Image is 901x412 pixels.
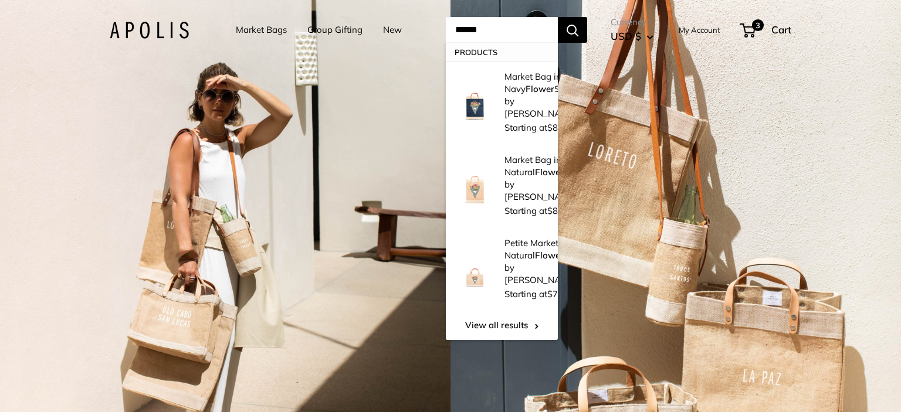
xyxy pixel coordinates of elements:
[611,14,653,30] span: Currency
[504,288,563,299] span: Starting at
[446,17,558,43] input: Search...
[504,122,563,133] span: Starting at
[504,70,578,120] p: Market Bag in Navy Stand by [PERSON_NAME]
[446,43,558,62] p: Products
[611,27,653,46] button: USD $
[458,169,493,204] img: Market Bag in Natural Flower Stand by Amy Logsdon
[446,145,558,228] a: Market Bag in Natural Flower Stand by Amy Logsdon Market Bag in NaturalFlowerStand by [PERSON_NAM...
[526,83,554,94] strong: Flower
[547,122,563,133] span: $89
[446,228,558,311] a: description_The Limited Edition Flower Stand Collection Petite Market Bag in NaturalFlowerStand b...
[110,22,189,39] img: Apolis
[458,86,493,121] img: Market Bag in Navy Flower Stand by Amy Logsdon
[558,17,587,43] button: Search
[771,23,791,36] span: Cart
[611,30,641,42] span: USD $
[547,205,563,216] span: $89
[741,21,791,39] a: 3 Cart
[383,22,402,38] a: New
[504,205,563,216] span: Starting at
[446,311,558,339] a: View all results
[535,166,564,178] strong: Flower
[504,237,588,286] p: Petite Market Bag in Natural Stand by [PERSON_NAME]
[446,62,558,145] a: Market Bag in Navy Flower Stand by Amy Logsdon Market Bag in NavyFlowerStand by [PERSON_NAME] Sta...
[236,22,287,38] a: Market Bags
[679,23,720,37] a: My Account
[307,22,363,38] a: Group Gifting
[752,19,764,31] span: 3
[458,252,493,287] img: description_The Limited Edition Flower Stand Collection
[547,288,563,299] span: $73
[535,250,564,261] strong: Flower
[504,154,588,203] p: Market Bag in Natural Stand by [PERSON_NAME]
